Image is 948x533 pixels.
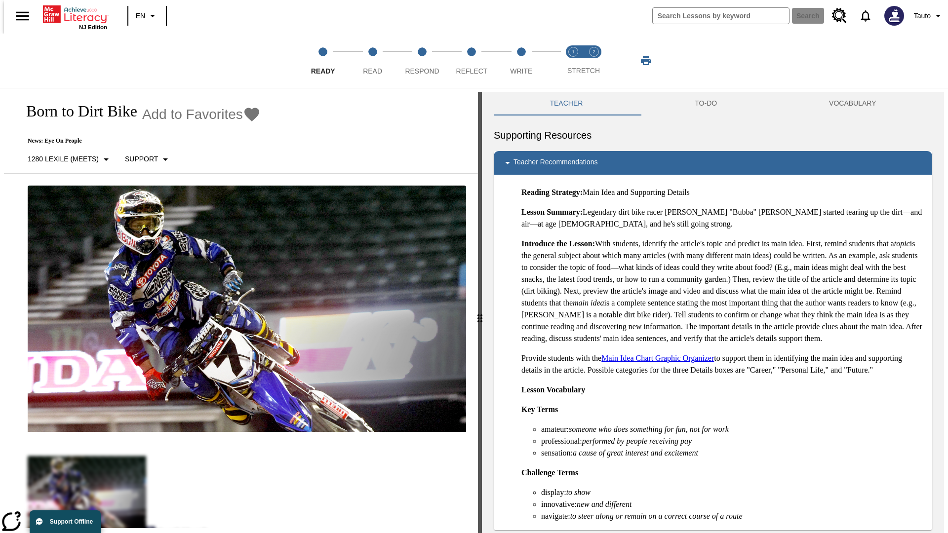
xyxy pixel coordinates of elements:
[541,435,924,447] li: professional:
[8,1,37,31] button: Open side menu
[493,34,550,88] button: Write step 5 of 5
[494,151,932,175] div: Teacher Recommendations
[456,67,488,75] span: Reflect
[894,239,910,248] em: topic
[884,6,904,26] img: Avatar
[494,92,932,115] div: Instructional Panel Tabs
[521,187,924,198] p: Main Idea and Supporting Details
[541,423,924,435] li: amateur:
[592,49,595,54] text: 2
[125,154,158,164] p: Support
[79,24,107,30] span: NJ Edition
[521,239,595,248] strong: Introduce the Lesson:
[510,67,532,75] span: Write
[566,488,591,496] em: to show
[521,206,924,230] p: Legendary dirt bike racer [PERSON_NAME] "Bubba" [PERSON_NAME] started tearing up the dirt—and air...
[773,92,932,115] button: VOCABULARY
[16,102,137,120] h1: Born to Dirt Bike
[853,3,878,29] a: Notifications
[521,385,585,394] strong: Lesson Vocabulary
[521,405,558,414] strong: Key Terms
[311,67,335,75] span: Ready
[136,11,145,21] span: EN
[142,106,261,123] button: Add to Favorites - Born to Dirt Bike
[443,34,500,88] button: Reflect step 4 of 5
[494,127,932,143] h6: Supporting Resources
[50,518,93,525] span: Support Offline
[826,2,853,29] a: Resource Center, Will open in new tab
[541,447,924,459] li: sensation:
[521,188,583,196] strong: Reading Strategy:
[4,92,478,528] div: reading
[910,7,948,25] button: Profile/Settings
[482,92,944,533] div: activity
[521,468,578,477] strong: Challenge Terms
[30,510,101,533] button: Support Offline
[24,151,116,168] button: Select Lexile, 1280 Lexile (Meets)
[541,510,924,522] li: navigate:
[573,299,604,307] em: main idea
[914,11,931,21] span: Tauto
[601,354,714,362] a: Main Idea Chart Graphic Organizer
[344,34,401,88] button: Read step 2 of 5
[572,49,574,54] text: 1
[630,52,662,70] button: Print
[567,67,600,75] span: STRETCH
[521,238,924,344] p: With students, identify the article's topic and predict its main idea. First, remind students tha...
[131,7,163,25] button: Language: EN, Select a language
[294,34,352,88] button: Ready step 1 of 5
[521,352,924,376] p: Provide students with the to support them in identifying the main idea and supporting details in ...
[43,3,107,30] div: Home
[573,449,698,457] em: a cause of great interest and excitement
[478,92,482,533] div: Press Enter or Spacebar and then press right and left arrow keys to move the slider
[121,151,175,168] button: Scaffolds, Support
[405,67,439,75] span: Respond
[513,157,597,169] p: Teacher Recommendations
[521,208,583,216] strong: Lesson Summary:
[541,487,924,498] li: display:
[569,425,729,433] em: someone who does something for fun, not for work
[639,92,773,115] button: TO-DO
[653,8,789,24] input: search field
[16,137,261,145] p: News: Eye On People
[142,107,243,122] span: Add to Favorites
[582,437,692,445] em: performed by people receiving pay
[28,154,99,164] p: 1280 Lexile (Meets)
[28,186,466,432] img: Motocross racer James Stewart flies through the air on his dirt bike.
[580,34,608,88] button: Stretch Respond step 2 of 2
[577,500,632,508] em: new and different
[394,34,451,88] button: Respond step 3 of 5
[541,498,924,510] li: innovative:
[878,3,910,29] button: Select a new avatar
[494,92,639,115] button: Teacher
[559,34,588,88] button: Stretch Read step 1 of 2
[363,67,382,75] span: Read
[570,512,743,520] em: to steer along or remain on a correct course of a route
